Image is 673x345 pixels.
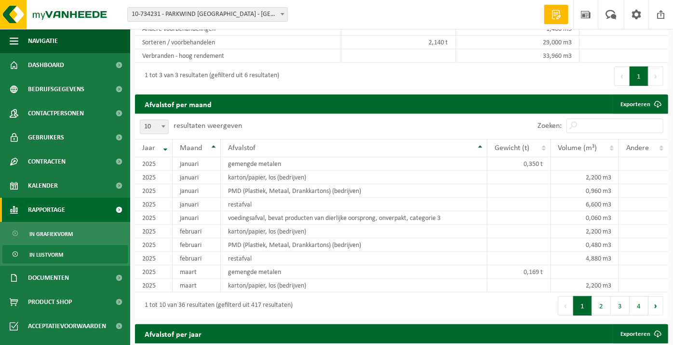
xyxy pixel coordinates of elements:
[611,296,630,316] button: 3
[28,314,106,338] span: Acceptatievoorwaarden
[29,225,73,243] span: In grafiekvorm
[135,324,211,343] h2: Afvalstof per jaar
[135,211,173,225] td: 2025
[28,77,84,101] span: Bedrijfsgegevens
[28,29,58,53] span: Navigatie
[613,95,667,114] a: Exporteren
[173,157,221,171] td: januari
[28,101,84,125] span: Contactpersonen
[551,171,619,184] td: 2,200 m3
[135,225,173,238] td: 2025
[648,296,663,316] button: Next
[28,290,72,314] span: Product Shop
[630,67,648,86] button: 1
[142,144,155,152] span: Jaar
[221,198,487,211] td: restafval
[140,297,293,315] div: 1 tot 10 van 36 resultaten (gefilterd uit 417 resultaten)
[135,265,173,279] td: 2025
[551,279,619,292] td: 2,200 m3
[173,171,221,184] td: januari
[558,296,573,316] button: Previous
[128,8,287,21] span: 10-734231 - PARKWIND NV - LEUVEN
[28,125,64,150] span: Gebruikers
[551,184,619,198] td: 0,960 m3
[228,144,256,152] span: Afvalstof
[551,252,619,265] td: 4,880 m3
[135,279,173,292] td: 2025
[173,184,221,198] td: januari
[135,238,173,252] td: 2025
[558,144,597,152] span: Volume (m³)
[630,296,648,316] button: 4
[135,184,173,198] td: 2025
[551,225,619,238] td: 2,200 m3
[28,174,58,198] span: Kalender
[140,68,279,85] div: 1 tot 3 van 3 resultaten (gefilterd uit 6 resultaten)
[2,245,128,263] a: In lijstvorm
[173,265,221,279] td: maart
[495,144,529,152] span: Gewicht (t)
[221,225,487,238] td: karton/papier, los (bedrijven)
[538,123,562,130] label: Zoeken:
[626,144,649,152] span: Andere
[135,252,173,265] td: 2025
[592,296,611,316] button: 2
[28,198,65,222] span: Rapportage
[221,171,487,184] td: karton/papier, los (bedrijven)
[180,144,202,152] span: Maand
[551,211,619,225] td: 0,060 m3
[173,211,221,225] td: januari
[487,265,551,279] td: 0,169 t
[135,171,173,184] td: 2025
[135,198,173,211] td: 2025
[648,67,663,86] button: Next
[173,198,221,211] td: januari
[487,157,551,171] td: 0,350 t
[221,238,487,252] td: PMD (Plastiek, Metaal, Drankkartons) (bedrijven)
[28,150,66,174] span: Contracten
[221,211,487,225] td: voedingsafval, bevat producten van dierlijke oorsprong, onverpakt, categorie 3
[29,246,63,264] span: In lijstvorm
[135,49,341,63] td: Verbranden - hoog rendement
[551,198,619,211] td: 6,600 m3
[221,252,487,265] td: restafval
[221,184,487,198] td: PMD (Plastiek, Metaal, Drankkartons) (bedrijven)
[135,36,341,49] td: Sorteren / voorbehandelen
[456,36,579,49] td: 29,000 m3
[221,157,487,171] td: gemengde metalen
[613,324,667,344] a: Exporteren
[28,266,69,290] span: Documenten
[173,252,221,265] td: februari
[140,120,168,134] span: 10
[456,49,579,63] td: 33,960 m3
[614,67,630,86] button: Previous
[221,265,487,279] td: gemengde metalen
[135,157,173,171] td: 2025
[551,238,619,252] td: 0,480 m3
[2,224,128,243] a: In grafiekvorm
[174,122,242,130] label: resultaten weergeven
[221,279,487,292] td: karton/papier, los (bedrijven)
[135,95,221,113] h2: Afvalstof per maand
[573,296,592,316] button: 1
[341,36,456,49] td: 2,140 t
[173,238,221,252] td: februari
[140,120,169,134] span: 10
[127,7,288,22] span: 10-734231 - PARKWIND NV - LEUVEN
[28,53,64,77] span: Dashboard
[173,279,221,292] td: maart
[173,225,221,238] td: februari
